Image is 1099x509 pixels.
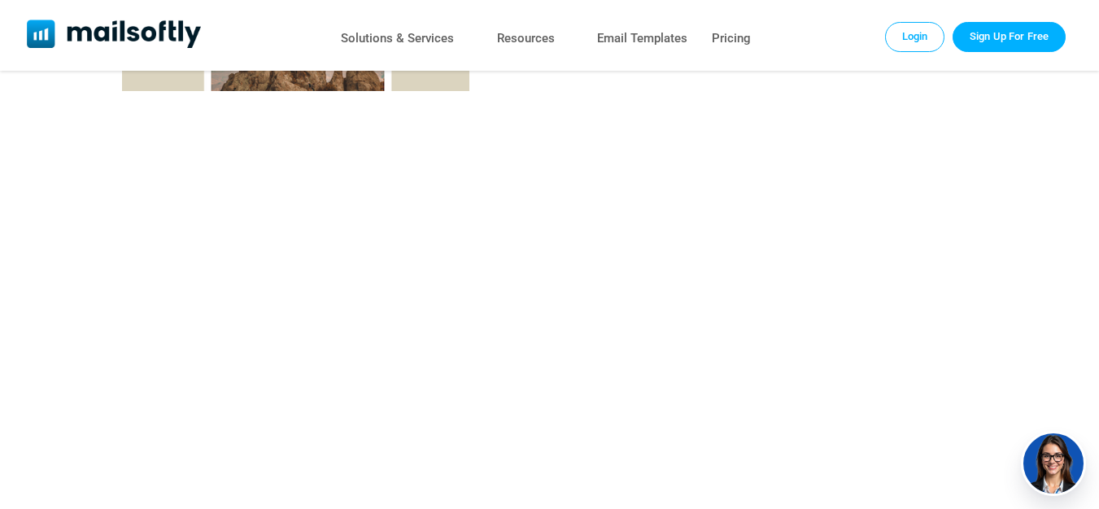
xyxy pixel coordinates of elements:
[885,22,945,51] a: Login
[27,20,202,51] a: Mailsoftly
[953,22,1066,51] a: Trial
[341,27,454,50] a: Solutions & Services
[497,27,555,50] a: Resources
[597,27,687,50] a: Email Templates
[712,27,751,50] a: Pricing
